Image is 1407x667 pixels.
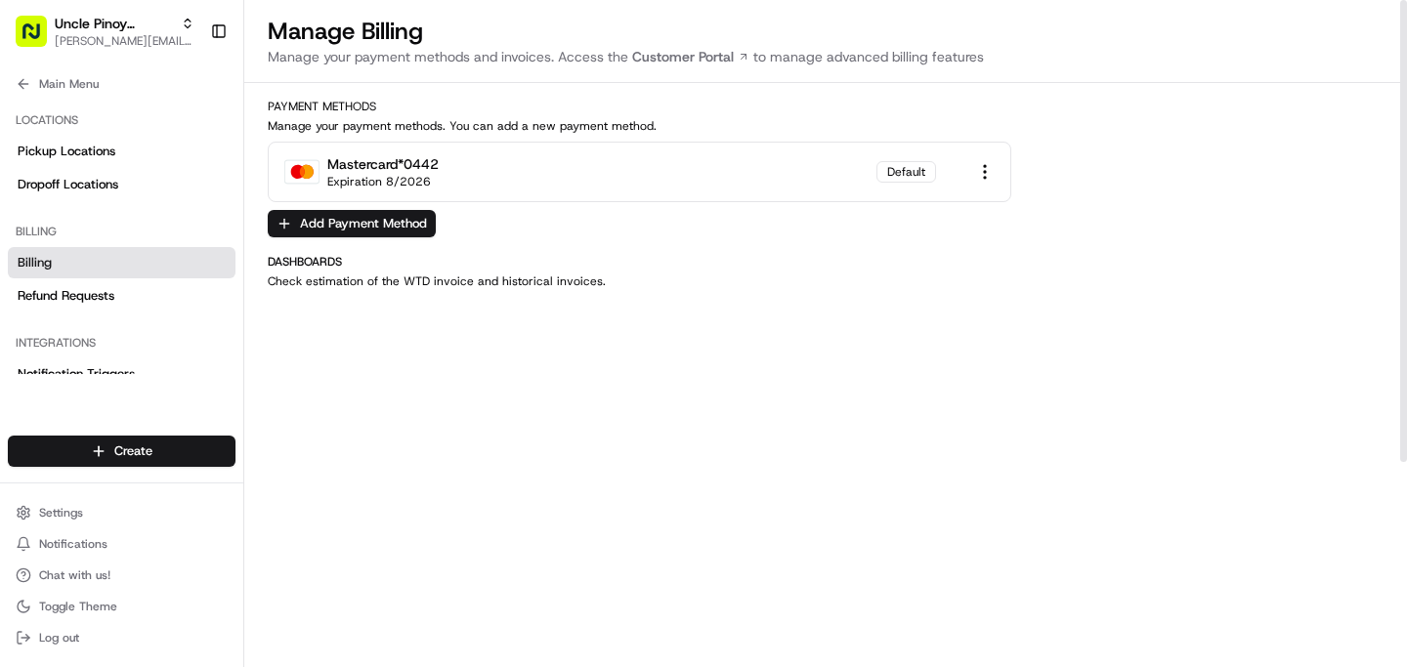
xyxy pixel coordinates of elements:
[185,437,314,456] span: API Documentation
[39,505,83,521] span: Settings
[8,499,235,526] button: Settings
[8,624,235,651] button: Log out
[268,99,1384,114] h2: Payment Methods
[8,216,235,247] div: Billing
[39,630,79,646] span: Log out
[8,104,235,136] div: Locations
[165,438,181,454] div: 💻
[55,33,194,49] button: [PERSON_NAME][EMAIL_ADDRESS][DOMAIN_NAME]
[274,355,314,371] span: [DATE]
[268,118,1384,134] p: Manage your payment methods. You can add a new payment method.
[263,355,270,371] span: •
[114,442,152,460] span: Create
[268,254,1384,270] h2: Dashboards
[268,47,1384,66] p: Manage your payment methods and invoices. Access the to manage advanced billing features
[327,154,439,174] div: mastercard *0442
[12,429,157,464] a: 📗Knowledge Base
[268,16,1384,47] h1: Manage Billing
[8,247,235,278] a: Billing
[8,436,235,467] button: Create
[18,287,114,305] span: Refund Requests
[39,437,149,456] span: Knowledge Base
[8,593,235,620] button: Toggle Theme
[268,210,436,237] button: Add Payment Method
[39,76,99,92] span: Main Menu
[20,438,35,454] div: 📗
[138,483,236,499] a: Powered byPylon
[8,358,235,390] a: Notification Triggers
[8,70,235,98] button: Main Menu
[18,176,118,193] span: Dropoff Locations
[327,174,431,189] div: Expiration 8/2026
[55,14,173,33] button: Uncle Pinoy (Shopify)
[39,567,110,583] span: Chat with us!
[876,161,936,183] div: Default
[8,136,235,167] a: Pickup Locations
[18,254,52,271] span: Billing
[8,562,235,589] button: Chat with us!
[268,273,1384,289] p: Check estimation of the WTD invoice and historical invoices.
[8,169,235,200] a: Dropoff Locations
[8,8,202,55] button: Uncle Pinoy (Shopify)[PERSON_NAME][EMAIL_ADDRESS][DOMAIN_NAME]
[194,484,236,499] span: Pylon
[8,280,235,312] a: Refund Requests
[157,429,321,464] a: 💻API Documentation
[8,530,235,558] button: Notifications
[39,599,117,614] span: Toggle Theme
[18,143,115,160] span: Pickup Locations
[8,327,235,358] div: Integrations
[18,365,135,383] span: Notification Triggers
[628,47,753,66] a: Customer Portal
[39,536,107,552] span: Notifications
